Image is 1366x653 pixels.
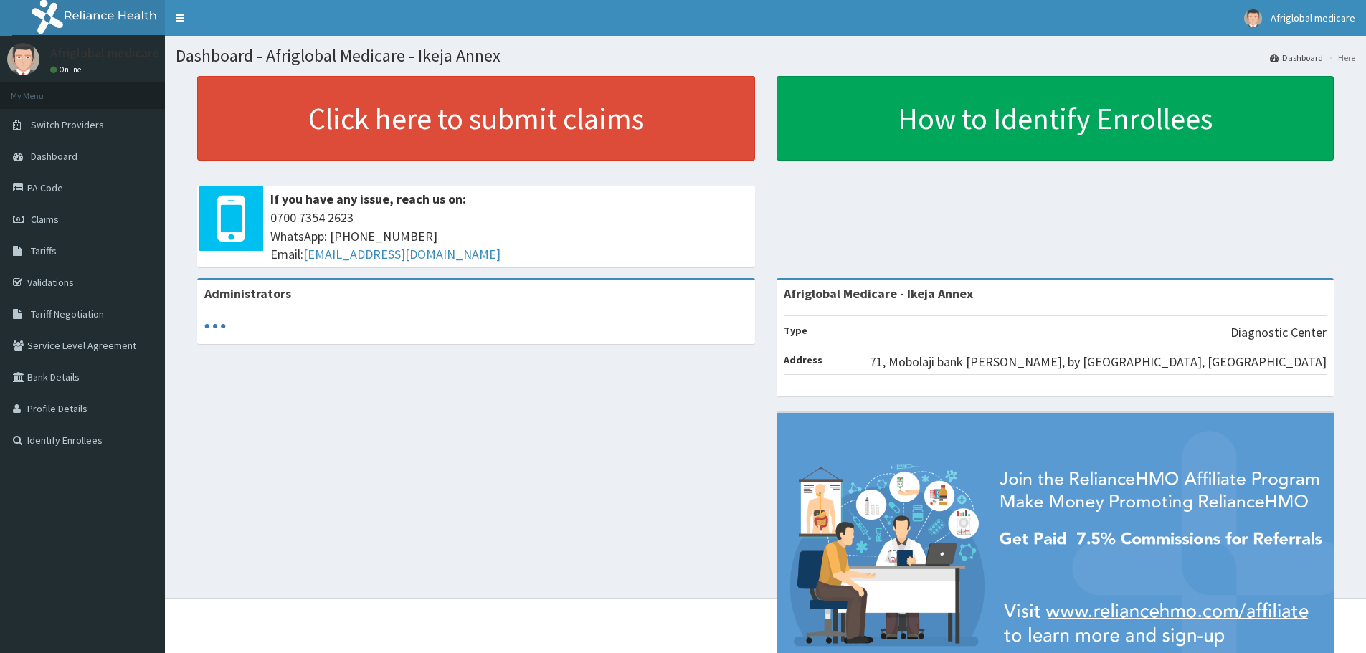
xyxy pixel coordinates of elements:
[270,191,466,207] b: If you have any issue, reach us on:
[1324,52,1355,64] li: Here
[204,315,226,337] svg: audio-loading
[31,118,104,131] span: Switch Providers
[204,285,291,302] b: Administrators
[777,76,1334,161] a: How to Identify Enrollees
[176,47,1355,65] h1: Dashboard - Afriglobal Medicare - Ikeja Annex
[7,43,39,75] img: User Image
[784,353,822,366] b: Address
[1230,323,1327,342] p: Diagnostic Center
[303,246,501,262] a: [EMAIL_ADDRESS][DOMAIN_NAME]
[784,324,807,337] b: Type
[1271,11,1355,24] span: Afriglobal medicare
[31,308,104,320] span: Tariff Negotiation
[50,65,85,75] a: Online
[31,150,77,163] span: Dashboard
[31,244,57,257] span: Tariffs
[1244,9,1262,27] img: User Image
[50,47,159,59] p: Afriglobal medicare
[270,209,748,264] span: 0700 7354 2623 WhatsApp: [PHONE_NUMBER] Email:
[1270,52,1323,64] a: Dashboard
[197,76,755,161] a: Click here to submit claims
[870,353,1327,371] p: 71, Mobolaji bank [PERSON_NAME], by [GEOGRAPHIC_DATA], [GEOGRAPHIC_DATA]
[31,213,59,226] span: Claims
[784,285,973,302] strong: Afriglobal Medicare - Ikeja Annex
